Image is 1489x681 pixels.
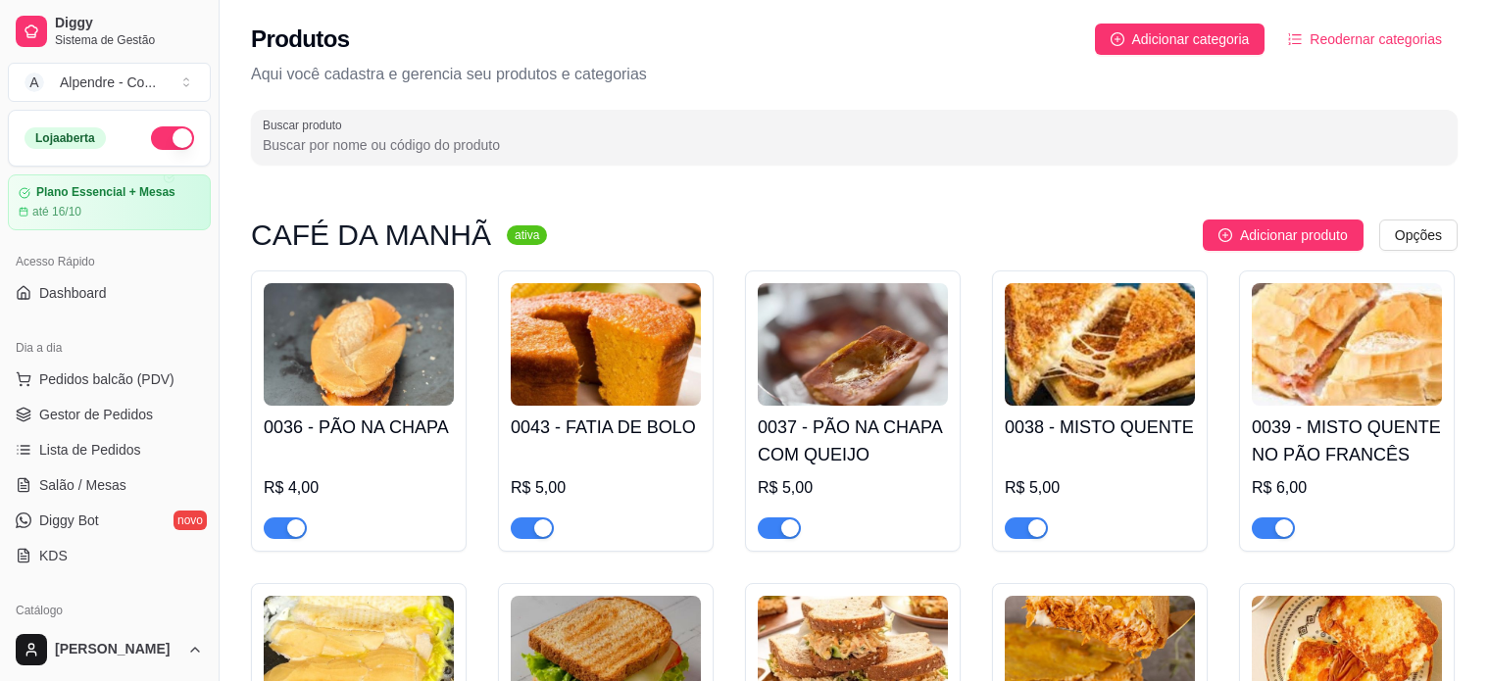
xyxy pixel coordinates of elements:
a: Dashboard [8,277,211,309]
div: R$ 5,00 [758,476,948,500]
span: Sistema de Gestão [55,32,203,48]
h4: 0039 - MISTO QUENTE NO PÃO FRANCÊS [1252,413,1442,468]
div: R$ 5,00 [511,476,701,500]
span: Gestor de Pedidos [39,405,153,424]
span: Opções [1395,224,1442,246]
a: DiggySistema de Gestão [8,8,211,55]
article: Plano Essencial + Mesas [36,185,175,200]
img: product-image [264,283,454,406]
h4: 0036 - PÃO NA CHAPA [264,413,454,441]
div: R$ 6,00 [1252,476,1442,500]
span: Lista de Pedidos [39,440,141,460]
h4: 0043 - FATIA DE BOLO [511,413,701,441]
div: R$ 5,00 [1005,476,1195,500]
span: Pedidos balcão (PDV) [39,369,174,389]
sup: ativa [507,225,547,245]
span: Diggy Bot [39,511,99,530]
input: Buscar produto [263,135,1446,155]
div: Catálogo [8,595,211,626]
a: Lista de Pedidos [8,434,211,465]
span: [PERSON_NAME] [55,641,179,658]
span: plus-circle [1218,228,1232,242]
a: Plano Essencial + Mesasaté 16/10 [8,174,211,230]
img: product-image [758,283,948,406]
h4: 0037 - PÃO NA CHAPA COM QUEIJO [758,413,948,468]
span: Salão / Mesas [39,475,126,495]
span: Diggy [55,15,203,32]
p: Aqui você cadastra e gerencia seu produtos e categorias [251,63,1458,86]
span: A [25,73,44,92]
button: Opções [1379,219,1458,251]
h2: Produtos [251,24,350,55]
img: product-image [1005,283,1195,406]
span: KDS [39,546,68,565]
h3: CAFÉ DA MANHÃ [251,223,491,247]
button: Alterar Status [151,126,194,150]
div: Alpendre - Co ... [60,73,156,92]
h4: 0038 - MISTO QUENTE [1005,413,1195,441]
article: até 16/10 [32,204,81,219]
a: Gestor de Pedidos [8,399,211,430]
button: Adicionar categoria [1095,24,1266,55]
div: Acesso Rápido [8,246,211,277]
label: Buscar produto [263,117,349,133]
img: product-image [511,283,701,406]
div: Dia a dia [8,332,211,364]
span: ordered-list [1288,32,1302,46]
a: KDS [8,540,211,571]
div: Loja aberta [25,127,106,149]
button: Select a team [8,63,211,102]
span: Reodernar categorias [1310,28,1442,50]
img: product-image [1252,283,1442,406]
a: Diggy Botnovo [8,505,211,536]
span: Dashboard [39,283,107,303]
button: [PERSON_NAME] [8,626,211,673]
button: Pedidos balcão (PDV) [8,364,211,395]
button: Adicionar produto [1203,219,1364,251]
span: Adicionar categoria [1132,28,1250,50]
a: Salão / Mesas [8,469,211,501]
span: Adicionar produto [1240,224,1348,246]
span: plus-circle [1111,32,1124,46]
button: Reodernar categorias [1272,24,1458,55]
div: R$ 4,00 [264,476,454,500]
